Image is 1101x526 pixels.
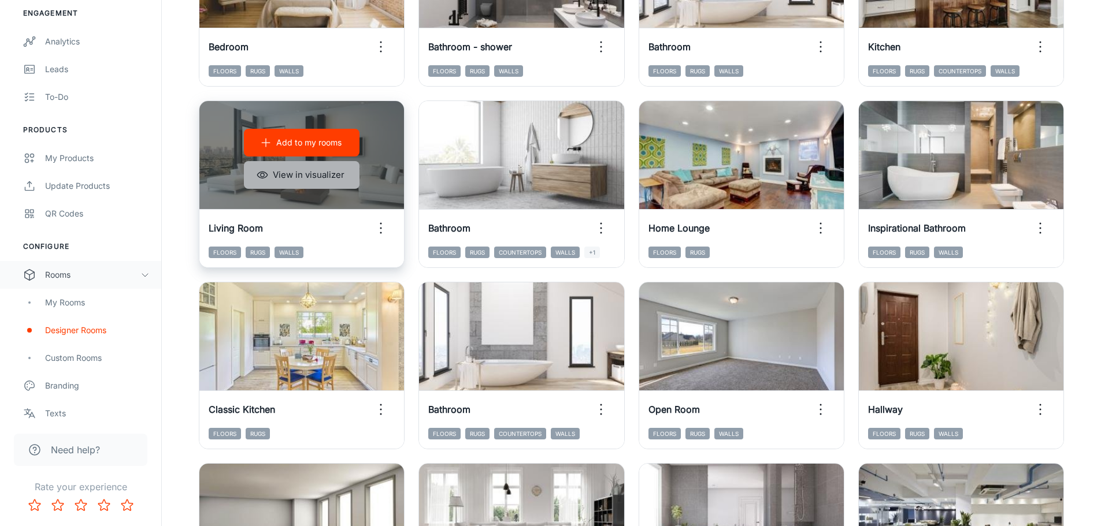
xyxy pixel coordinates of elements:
[494,65,523,77] span: Walls
[685,247,710,258] span: Rugs
[868,221,966,235] h6: Inspirational Bathroom
[246,65,270,77] span: Rugs
[868,428,900,439] span: Floors
[45,180,150,192] div: Update Products
[209,65,241,77] span: Floors
[648,402,700,416] h6: Open Room
[45,152,150,165] div: My Products
[868,402,903,416] h6: Hallway
[648,40,691,54] h6: Bathroom
[868,40,900,54] h6: Kitchen
[991,65,1020,77] span: Walls
[648,65,681,77] span: Floors
[934,428,963,439] span: Walls
[45,379,150,392] div: Branding
[428,402,470,416] h6: Bathroom
[45,268,140,281] div: Rooms
[685,65,710,77] span: Rugs
[246,247,270,258] span: Rugs
[246,428,270,439] span: Rugs
[934,247,963,258] span: Walls
[868,65,900,77] span: Floors
[23,494,46,517] button: Rate 1 star
[209,221,263,235] h6: Living Room
[465,65,490,77] span: Rugs
[51,443,100,457] span: Need help?
[209,247,241,258] span: Floors
[209,428,241,439] span: Floors
[714,428,743,439] span: Walls
[934,65,986,77] span: Countertops
[714,65,743,77] span: Walls
[428,428,461,439] span: Floors
[465,247,490,258] span: Rugs
[45,35,150,48] div: Analytics
[648,221,710,235] h6: Home Lounge
[45,207,150,220] div: QR Codes
[905,428,929,439] span: Rugs
[9,480,152,494] p: Rate your experience
[45,296,150,309] div: My Rooms
[275,65,303,77] span: Walls
[244,129,359,156] button: Add to my rooms
[868,247,900,258] span: Floors
[92,494,116,517] button: Rate 4 star
[428,247,461,258] span: Floors
[905,65,929,77] span: Rugs
[244,161,359,189] button: View in visualizer
[276,136,342,149] p: Add to my rooms
[45,324,150,337] div: Designer Rooms
[905,247,929,258] span: Rugs
[45,352,150,364] div: Custom Rooms
[69,494,92,517] button: Rate 3 star
[209,402,275,416] h6: Classic Kitchen
[428,221,470,235] h6: Bathroom
[584,247,600,258] span: +1
[428,40,512,54] h6: Bathroom - shower
[45,91,150,103] div: To-do
[551,428,580,439] span: Walls
[45,407,150,420] div: Texts
[494,247,546,258] span: Countertops
[209,40,249,54] h6: Bedroom
[685,428,710,439] span: Rugs
[494,428,546,439] span: Countertops
[551,247,580,258] span: Walls
[648,247,681,258] span: Floors
[45,63,150,76] div: Leads
[428,65,461,77] span: Floors
[275,247,303,258] span: Walls
[116,494,139,517] button: Rate 5 star
[46,494,69,517] button: Rate 2 star
[465,428,490,439] span: Rugs
[648,428,681,439] span: Floors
